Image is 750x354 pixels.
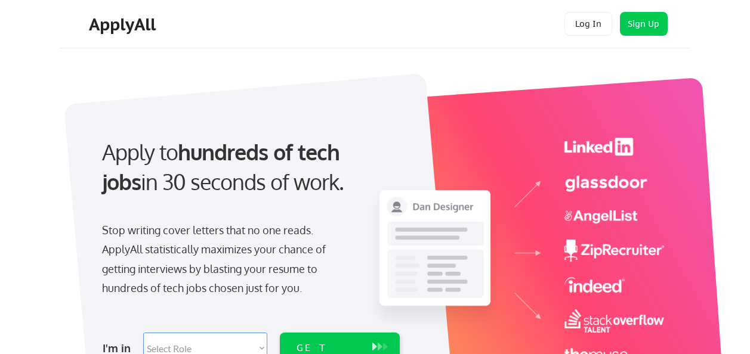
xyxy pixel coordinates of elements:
button: Log In [564,12,612,36]
div: Stop writing cover letters that no one reads. ApplyAll statistically maximizes your chance of get... [102,221,347,298]
div: ApplyAll [89,14,159,35]
button: Sign Up [620,12,668,36]
strong: hundreds of tech jobs [102,138,345,195]
div: Apply to in 30 seconds of work. [102,137,395,197]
